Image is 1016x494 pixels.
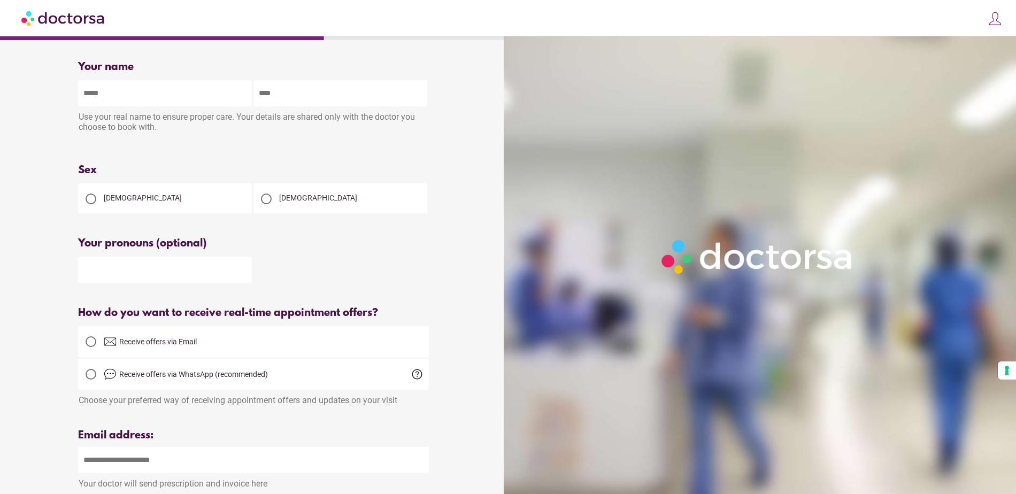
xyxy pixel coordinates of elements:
button: Your consent preferences for tracking technologies [998,361,1016,380]
img: email [104,335,117,348]
span: Receive offers via Email [119,337,197,346]
span: [DEMOGRAPHIC_DATA] [104,194,182,202]
div: Your doctor will send prescription and invoice here [78,473,429,489]
img: Doctorsa.com [21,6,106,30]
div: How do you want to receive real-time appointment offers? [78,307,429,319]
span: help [411,368,424,381]
div: Your name [78,61,429,73]
div: Choose your preferred way of receiving appointment offers and updates on your visit [78,390,429,405]
div: Sex [78,164,429,176]
div: Your pronouns (optional) [78,237,429,250]
img: chat [104,368,117,381]
img: Logo-Doctorsa-trans-White-partial-flat.png [656,234,859,280]
div: Use your real name to ensure proper care. Your details are shared only with the doctor you choose... [78,106,429,140]
span: Receive offers via WhatsApp (recommended) [119,370,268,379]
div: Email address: [78,429,429,442]
span: [DEMOGRAPHIC_DATA] [279,194,357,202]
img: icons8-customer-100.png [988,11,1003,26]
